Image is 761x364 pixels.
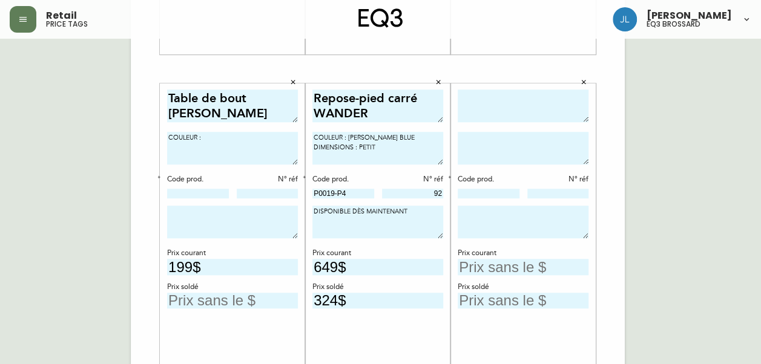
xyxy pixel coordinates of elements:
div: Code prod. [312,174,374,185]
textarea: Table de bout [PERSON_NAME] [167,89,298,123]
textarea: COULEUR : [167,132,298,164]
div: N° réf [527,174,589,185]
div: Prix courant [312,248,443,259]
textarea: Repose-pied carré WANDER [312,89,443,123]
input: Prix sans le $ [458,293,588,309]
textarea: COULEUR : [PERSON_NAME] BLUE DIMENSIONS : PETIT [312,132,443,164]
div: Prix courant [167,248,298,259]
input: Prix sans le $ [458,259,588,275]
span: [PERSON_NAME] [647,11,732,21]
textarea: DISPONIBLE DÈS MAINTENANT [312,206,443,238]
span: Retail [46,11,77,21]
div: Prix soldé [167,282,298,293]
img: logo [358,8,403,28]
input: Prix sans le $ [167,293,298,309]
div: Prix soldé [312,282,443,293]
h5: eq3 brossard [647,21,700,28]
input: Prix sans le $ [312,293,443,309]
div: Prix soldé [458,282,588,293]
div: Code prod. [458,174,519,185]
input: Prix sans le $ [167,259,298,275]
input: Prix sans le $ [312,259,443,275]
div: N° réf [382,174,444,185]
div: Prix courant [458,248,588,259]
div: Code prod. [167,174,229,185]
div: N° réf [237,174,298,185]
h5: price tags [46,21,88,28]
img: 4c684eb21b92554db63a26dcce857022 [613,7,637,31]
